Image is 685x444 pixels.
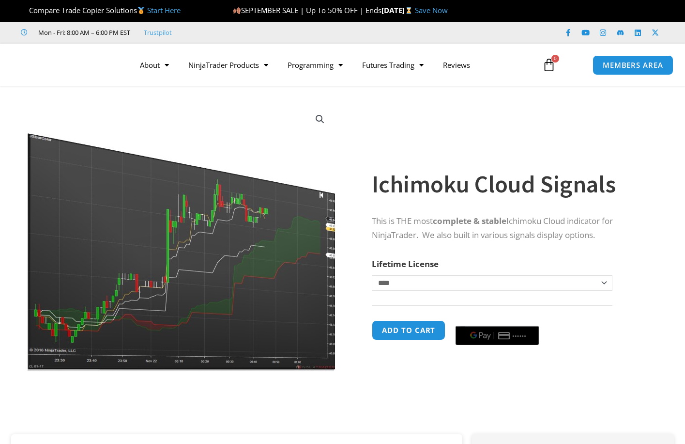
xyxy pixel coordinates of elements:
[311,111,329,128] a: View full-screen image gallery
[456,326,539,345] button: Buy with GPay
[25,103,336,371] img: Ichimuku
[528,51,570,79] a: 0
[405,7,412,14] img: ⌛
[352,54,433,76] a: Futures Trading
[233,7,241,14] img: 🍂
[21,5,181,15] span: Compare Trade Copier Solutions
[372,167,655,201] h1: Ichimoku Cloud Signals
[513,333,528,339] text: ••••••
[147,5,181,15] a: Start Here
[36,27,130,38] span: Mon - Fri: 8:00 AM – 6:00 PM EST
[381,5,415,15] strong: [DATE]
[144,27,172,38] a: Trustpilot
[433,54,480,76] a: Reviews
[372,214,655,242] p: This is THE most Ichimoku Cloud indicator for NinjaTrader. We also built in various signals displ...
[179,54,278,76] a: NinjaTrader Products
[130,54,179,76] a: About
[372,296,387,302] a: Clear options
[551,55,559,63] span: 0
[233,5,381,15] span: SEPTEMBER SALE | Up To 50% OFF | Ends
[415,5,448,15] a: Save Now
[137,7,145,14] img: 🥇
[16,48,120,82] img: LogoAI | Affordable Indicators – NinjaTrader
[278,54,352,76] a: Programming
[130,54,534,76] nav: Menu
[372,320,445,340] button: Add to cart
[372,258,439,270] label: Lifetime License
[593,55,673,75] a: MEMBERS AREA
[603,62,663,69] span: MEMBERS AREA
[433,215,506,226] strong: complete & stable
[454,319,541,320] iframe: Secure payment input frame
[21,7,29,14] img: 🏆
